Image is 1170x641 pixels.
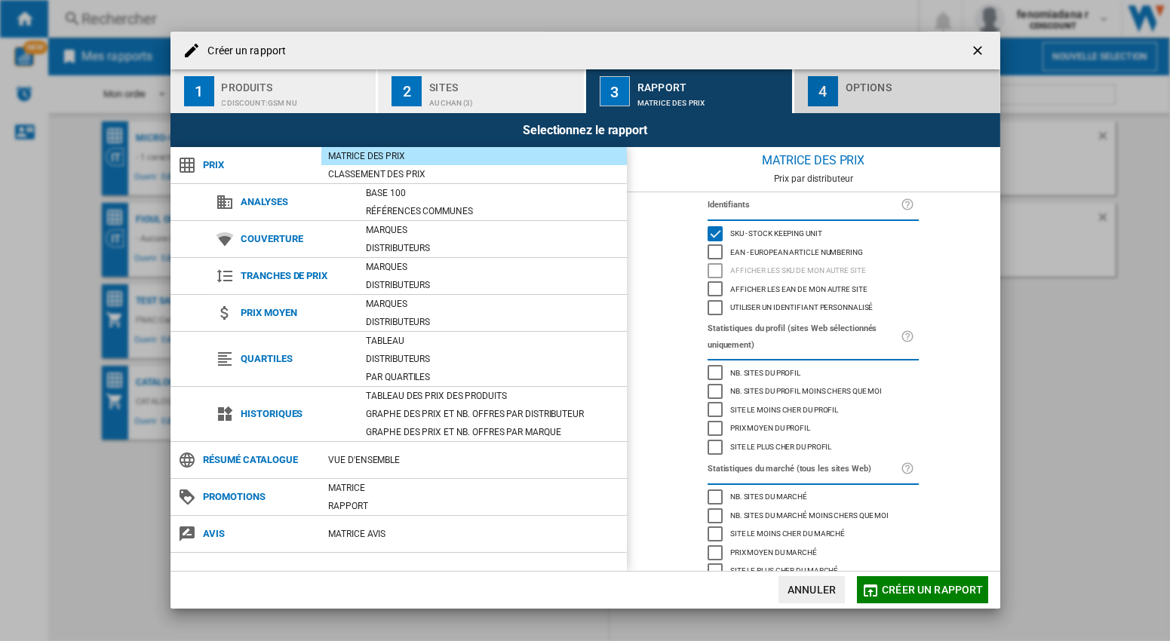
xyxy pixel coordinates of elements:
[708,506,919,525] md-checkbox: Nb. sites du marché moins chers que moi
[321,480,627,495] div: Matrice
[359,333,627,348] div: Tableau
[359,314,627,330] div: Distributeurs
[234,192,359,213] span: Analyses
[321,526,627,541] div: Matrice AVIS
[321,498,627,514] div: Rapport
[637,91,786,107] div: Matrice des prix
[321,149,627,164] div: Matrice des prix
[708,320,901,354] label: Statistiques du profil (sites Web sélectionnés uniquement)
[857,576,987,603] button: Créer un rapport
[730,527,845,538] span: Site le moins cher du marché
[708,562,919,581] md-checkbox: Site le plus cher du marché
[170,113,1000,147] div: Selectionnez le rapport
[730,422,810,432] span: Prix moyen du profil
[234,228,359,250] span: Couverture
[321,452,627,468] div: Vue d'ensemble
[778,576,845,603] button: Annuler
[708,224,919,243] md-checkbox: SKU - Stock Keeping Unit
[234,302,359,324] span: Prix moyen
[359,370,627,385] div: Par quartiles
[730,367,800,377] span: Nb. sites du profil
[708,299,919,317] md-checkbox: Utiliser un identifiant personnalisé
[708,382,919,401] md-checkbox: Nb. sites du profil moins chers que moi
[730,440,831,451] span: Site le plus cher du profil
[222,75,370,91] div: Produits
[794,69,1000,113] button: 4 Options
[708,488,919,507] md-checkbox: Nb. sites du marché
[234,348,359,370] span: Quartiles
[321,167,627,182] div: Classement des prix
[359,222,627,238] div: Marques
[627,173,1000,184] div: Prix par distributeur
[637,75,786,91] div: Rapport
[359,351,627,367] div: Distributeurs
[730,490,807,501] span: Nb. sites du marché
[234,403,359,425] span: Historiques
[730,301,873,311] span: Utiliser un identifiant personnalisé
[730,283,868,293] span: Afficher les EAN de mon autre site
[846,75,994,91] div: Options
[730,264,866,274] span: Afficher les SKU de mon autre site
[429,91,578,107] div: Auchan (3)
[730,546,817,557] span: Prix moyen du marché
[359,388,627,403] div: Tableau des prix des produits
[627,147,1000,173] div: Matrice des prix
[730,246,863,256] span: EAN - European Article Numbering
[359,278,627,293] div: Distributeurs
[708,525,919,544] md-checkbox: Site le moins cher du marché
[170,69,378,113] button: 1 Produits CDISCOUNT:Gsm nu
[196,486,321,508] span: Promotions
[234,265,359,287] span: Tranches de prix
[392,76,422,106] div: 2
[730,227,822,238] span: SKU - Stock Keeping Unit
[378,69,585,113] button: 2 Sites Auchan (3)
[429,75,578,91] div: Sites
[222,91,370,107] div: CDISCOUNT:Gsm nu
[808,76,838,106] div: 4
[359,296,627,311] div: Marques
[196,523,321,544] span: Avis
[708,437,919,456] md-checkbox: Site le plus cher du profil
[708,419,919,438] md-checkbox: Prix moyen du profil
[708,197,901,213] label: Identifiants
[730,564,838,575] span: Site le plus cher du marché
[359,241,627,256] div: Distributeurs
[359,259,627,274] div: Marques
[586,69,794,113] button: 3 Rapport Matrice des prix
[730,385,882,395] span: Nb. sites du profil moins chers que moi
[359,406,627,422] div: Graphe des prix et nb. offres par distributeur
[196,155,321,176] span: Prix
[708,461,901,477] label: Statistiques du marché (tous les sites Web)
[708,363,919,382] md-checkbox: Nb. sites du profil
[184,76,214,106] div: 1
[196,449,321,471] span: Résumé catalogue
[708,243,919,262] md-checkbox: EAN - European Article Numbering
[970,43,988,61] ng-md-icon: getI18NText('BUTTONS.CLOSE_DIALOG')
[708,400,919,419] md-checkbox: Site le moins cher du profil
[359,204,627,219] div: Références communes
[708,262,919,281] md-checkbox: Afficher les SKU de mon autre site
[964,35,994,66] button: getI18NText('BUTTONS.CLOSE_DIALOG')
[708,543,919,562] md-checkbox: Prix moyen du marché
[359,425,627,440] div: Graphe des prix et nb. offres par marque
[882,584,983,596] span: Créer un rapport
[201,44,287,59] h4: Créer un rapport
[708,280,919,299] md-checkbox: Afficher les EAN de mon autre site
[730,403,838,414] span: Site le moins cher du profil
[730,509,889,520] span: Nb. sites du marché moins chers que moi
[600,76,630,106] div: 3
[359,186,627,201] div: Base 100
